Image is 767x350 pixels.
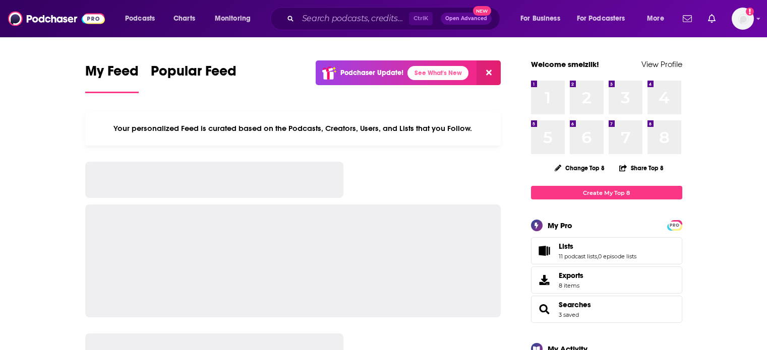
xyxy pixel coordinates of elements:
[409,12,433,25] span: Ctrl K
[85,111,501,146] div: Your personalized Feed is curated based on the Podcasts, Creators, Users, and Lists that you Follow.
[151,62,237,93] a: Popular Feed
[732,8,754,30] img: User Profile
[441,13,492,25] button: Open AdvancedNew
[531,266,682,294] a: Exports
[570,11,640,27] button: open menu
[167,11,201,27] a: Charts
[473,6,491,16] span: New
[125,12,155,26] span: Podcasts
[407,66,468,80] a: See What's New
[549,162,611,174] button: Change Top 8
[8,9,105,28] img: Podchaser - Follow, Share and Rate Podcasts
[559,253,597,260] a: 11 podcast lists
[85,62,139,86] span: My Feed
[647,12,664,26] span: More
[732,8,754,30] button: Show profile menu
[679,10,696,27] a: Show notifications dropdown
[298,11,409,27] input: Search podcasts, credits, & more...
[559,271,583,280] span: Exports
[535,302,555,316] a: Searches
[531,237,682,264] span: Lists
[597,253,598,260] span: ,
[548,221,572,230] div: My Pro
[118,11,168,27] button: open menu
[173,12,195,26] span: Charts
[520,12,560,26] span: For Business
[559,300,591,309] a: Searches
[577,12,625,26] span: For Podcasters
[280,7,510,30] div: Search podcasts, credits, & more...
[619,158,664,178] button: Share Top 8
[208,11,264,27] button: open menu
[669,221,681,229] a: PRO
[732,8,754,30] span: Logged in as smeizlik
[513,11,573,27] button: open menu
[535,273,555,287] span: Exports
[531,186,682,199] a: Create My Top 8
[535,244,555,258] a: Lists
[598,253,636,260] a: 0 episode lists
[151,62,237,86] span: Popular Feed
[640,11,677,27] button: open menu
[559,282,583,289] span: 8 items
[559,242,573,251] span: Lists
[704,10,720,27] a: Show notifications dropdown
[215,12,251,26] span: Monitoring
[85,62,139,93] a: My Feed
[559,311,579,318] a: 3 saved
[559,242,636,251] a: Lists
[340,68,403,77] p: Podchaser Update!
[641,59,682,69] a: View Profile
[746,8,754,16] svg: Add a profile image
[531,296,682,323] span: Searches
[445,16,487,21] span: Open Advanced
[669,222,681,229] span: PRO
[531,59,599,69] a: Welcome smeizlik!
